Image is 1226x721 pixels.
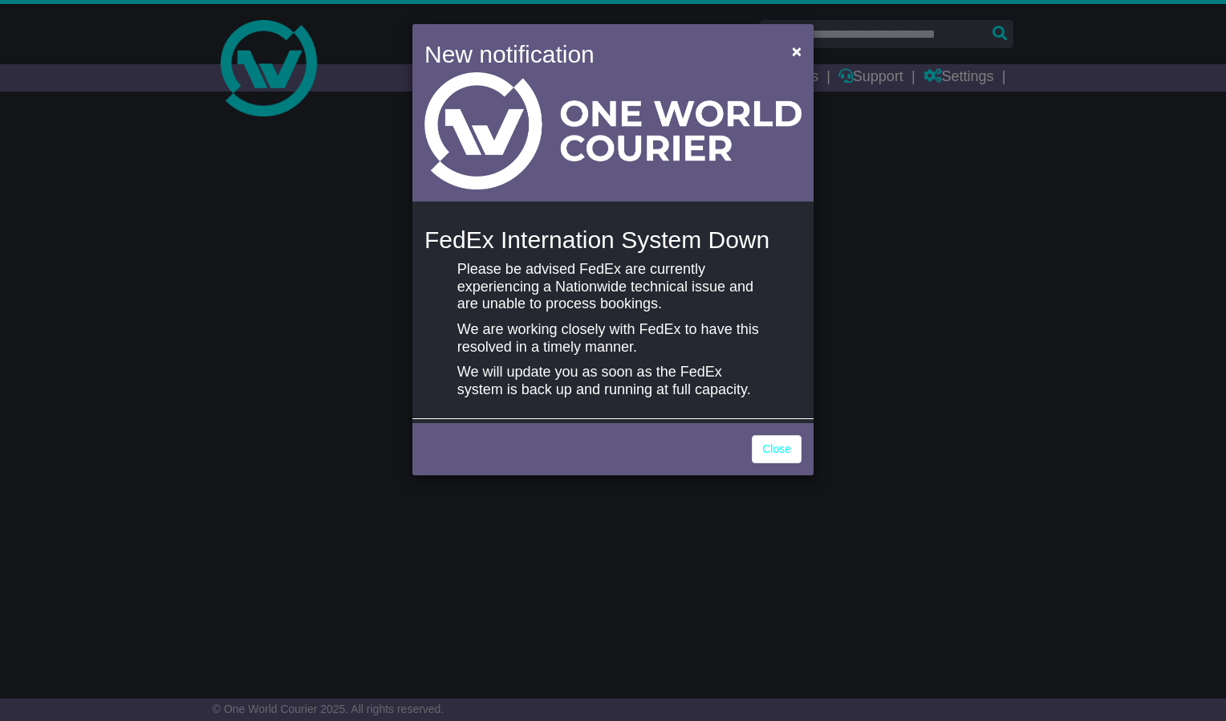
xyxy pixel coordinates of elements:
h4: New notification [424,36,769,72]
p: We are working closely with FedEx to have this resolved in a timely manner. [457,321,769,356]
span: × [792,42,802,60]
button: Close [784,35,810,67]
h4: FedEx Internation System Down [424,226,802,253]
img: Light [424,72,802,189]
a: Close [752,435,802,463]
p: Please be advised FedEx are currently experiencing a Nationwide technical issue and are unable to... [457,261,769,313]
p: We will update you as soon as the FedEx system is back up and running at full capacity. [457,364,769,398]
